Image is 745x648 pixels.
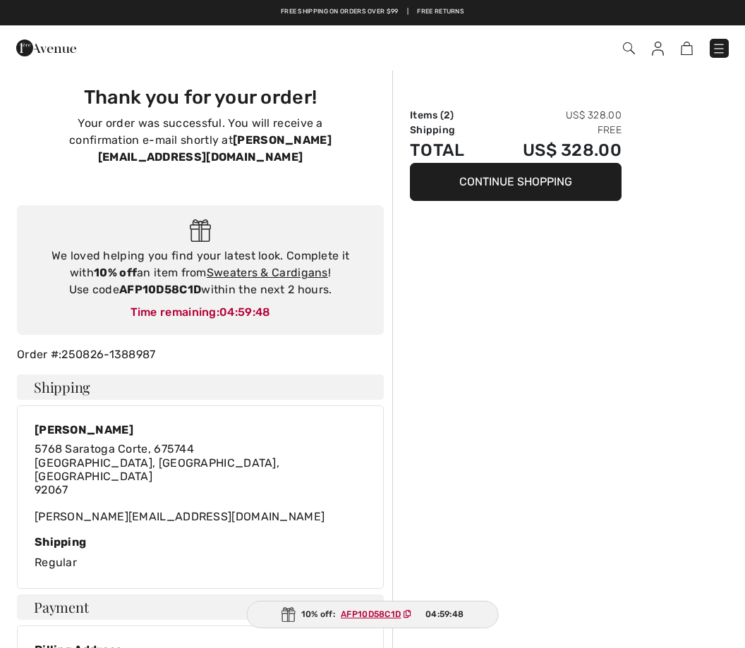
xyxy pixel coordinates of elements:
strong: [PERSON_NAME][EMAIL_ADDRESS][DOMAIN_NAME] [98,133,332,164]
a: 250826-1388987 [61,348,155,361]
img: My Info [652,42,664,56]
td: Free [485,123,622,137]
div: Shipping [35,535,366,549]
ins: AFP10D58C1D [341,609,401,619]
img: Menu [712,42,726,56]
td: Items ( ) [410,108,485,123]
a: Free Returns [417,7,464,17]
span: 5768 Saratoga Corte, 675744 [GEOGRAPHIC_DATA], [GEOGRAPHIC_DATA], [GEOGRAPHIC_DATA] 92067 [35,442,279,496]
h4: Payment [17,594,384,620]
button: Continue Shopping [410,163,622,201]
p: Your order was successful. You will receive a confirmation e-mail shortly at [25,115,375,166]
td: Shipping [410,123,485,137]
div: We loved helping you find your latest look. Complete it with an item from ! Use code within the n... [31,247,370,298]
span: 04:59:48 [425,608,464,621]
div: Time remaining: [31,304,370,321]
div: 10% off: [247,601,499,628]
a: Free shipping on orders over $99 [281,7,399,17]
img: Shopping Bag [681,42,693,55]
img: 1ère Avenue [16,34,76,62]
img: Gift.svg [281,607,296,622]
div: [PERSON_NAME] [35,423,366,436]
div: Regular [35,535,366,571]
img: Gift.svg [190,219,212,243]
h3: Thank you for your order! [25,86,375,109]
h4: Shipping [17,374,384,400]
a: 1ère Avenue [16,40,76,54]
span: 04:59:48 [219,305,270,319]
td: Total [410,137,485,163]
span: | [407,7,408,17]
td: US$ 328.00 [485,137,622,163]
span: 2 [444,109,450,121]
img: Search [623,42,635,54]
div: Order #: [8,346,392,363]
strong: AFP10D58C1D [119,283,201,296]
a: Sweaters & Cardigans [207,266,328,279]
td: US$ 328.00 [485,108,622,123]
div: [PERSON_NAME][EMAIL_ADDRESS][DOMAIN_NAME] [35,442,366,523]
strong: 10% off [94,266,137,279]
